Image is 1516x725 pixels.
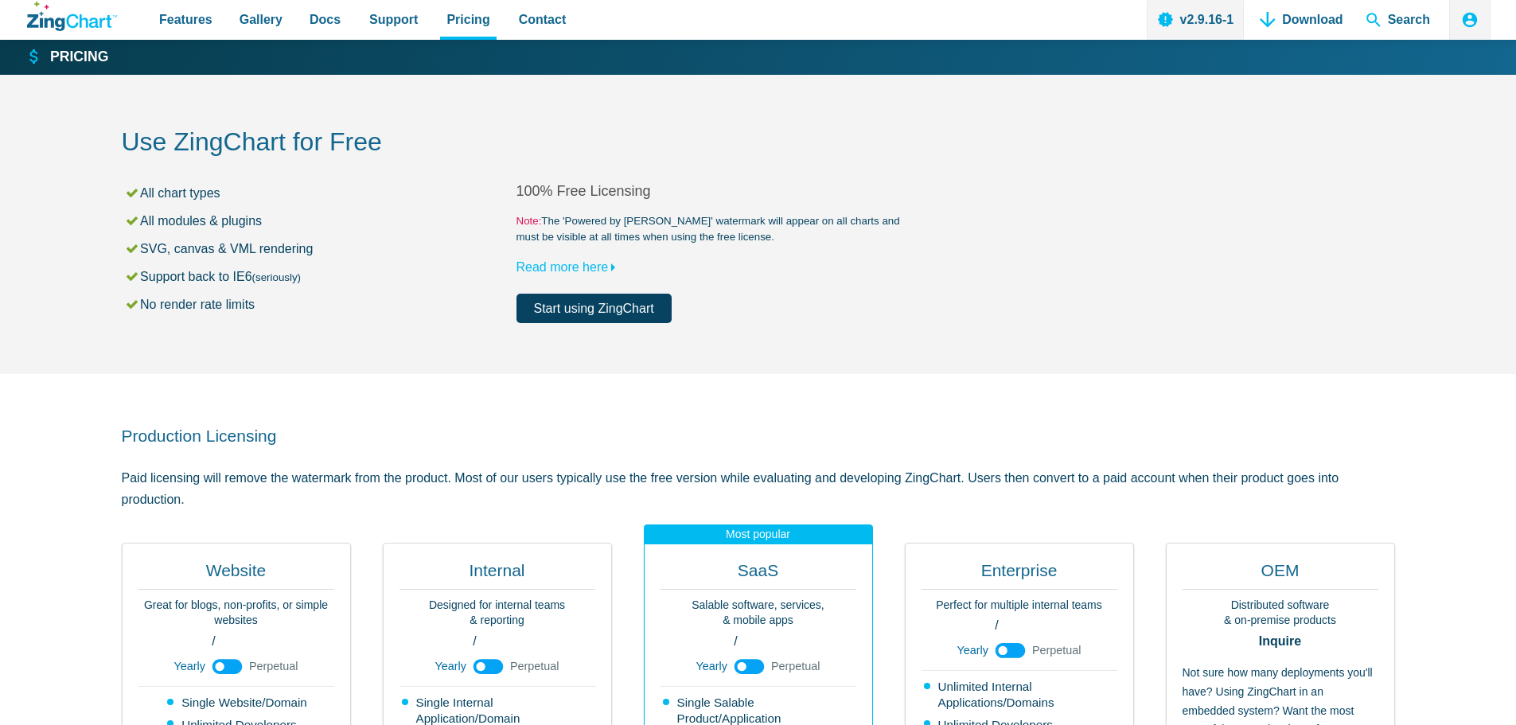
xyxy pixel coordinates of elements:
h2: 100% Free Licensing [516,182,911,201]
span: Perpetual [1032,645,1081,656]
h2: Website [138,559,334,590]
li: No render rate limits [124,294,516,315]
a: Pricing [27,48,108,67]
small: (seriously) [252,271,301,283]
strong: Pricing [50,50,108,64]
a: Start using ZingChart [516,294,672,323]
strong: Inquire [1183,635,1378,648]
h2: Internal [399,559,595,590]
li: SVG, canvas & VML rendering [124,238,516,259]
span: Docs [310,9,341,30]
p: Distributed software & on-premise products [1183,598,1378,629]
a: Read more here [516,260,623,274]
li: All modules & plugins [124,210,516,232]
p: Great for blogs, non-profits, or simple websites [138,598,334,629]
span: Perpetual [771,661,820,672]
span: Yearly [435,661,466,672]
p: Paid licensing will remove the watermark from the product. Most of our users typically use the fr... [122,467,1395,510]
span: Note: [516,215,542,227]
p: Perfect for multiple internal teams [922,598,1117,614]
h2: SaaS [661,559,856,590]
small: The 'Powered by [PERSON_NAME]' watermark will appear on all charts and must be visible at all tim... [516,213,911,245]
span: Perpetual [249,661,298,672]
span: / [995,619,998,632]
span: Perpetual [510,661,559,672]
span: Support [369,9,418,30]
span: / [212,635,215,648]
li: Support back to IE6 [124,266,516,287]
h2: Use ZingChart for Free [122,126,1395,162]
span: / [734,635,737,648]
span: Yearly [957,645,988,656]
span: / [473,635,476,648]
span: Yearly [173,661,205,672]
p: Salable software, services, & mobile apps [661,598,856,629]
span: Contact [519,9,567,30]
span: Features [159,9,212,30]
li: Single Website/Domain [167,695,307,711]
p: Designed for internal teams & reporting [399,598,595,629]
li: Unlimited Internal Applications/Domains [924,679,1117,711]
li: All chart types [124,182,516,204]
span: Gallery [240,9,283,30]
span: Pricing [446,9,489,30]
a: ZingChart Logo. Click to return to the homepage [27,2,117,31]
h2: OEM [1183,559,1378,590]
h2: Production Licensing [122,425,1395,446]
span: Yearly [696,661,727,672]
h2: Enterprise [922,559,1117,590]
